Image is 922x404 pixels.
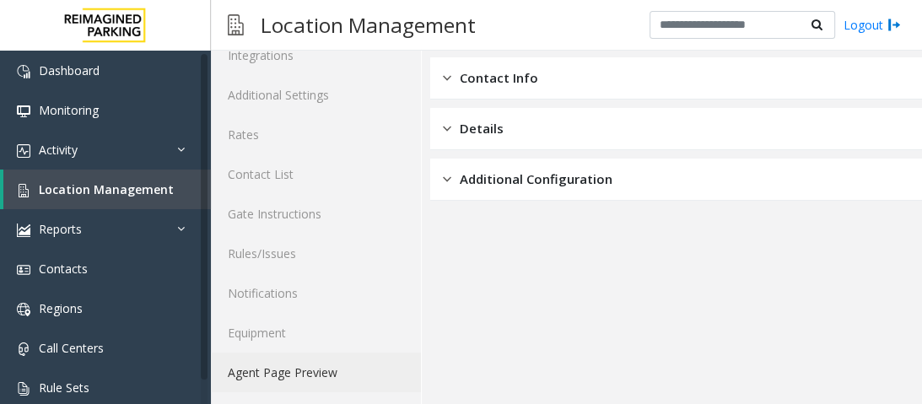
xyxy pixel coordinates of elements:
img: 'icon' [17,382,30,396]
a: Agent Page Preview [211,353,421,392]
img: closed [443,119,451,138]
img: 'icon' [17,65,30,78]
span: Monitoring [39,102,99,118]
a: Logout [844,16,901,34]
span: Location Management [39,181,174,197]
span: Contact Info [460,68,538,88]
img: 'icon' [17,184,30,197]
span: Details [460,119,504,138]
img: 'icon' [17,224,30,237]
span: Reports [39,221,82,237]
img: 'icon' [17,144,30,158]
a: Additional Settings [211,75,421,115]
img: pageIcon [228,4,244,46]
img: closed [443,170,451,189]
img: closed [443,68,451,88]
a: Location Management [3,170,211,209]
img: logout [887,16,901,34]
img: 'icon' [17,303,30,316]
img: 'icon' [17,342,30,356]
span: Additional Configuration [460,170,612,189]
a: Gate Instructions [211,194,421,234]
span: Activity [39,142,78,158]
img: 'icon' [17,263,30,277]
span: Rule Sets [39,380,89,396]
span: Dashboard [39,62,100,78]
span: Call Centers [39,340,104,356]
span: Regions [39,300,83,316]
h3: Location Management [252,4,484,46]
a: Integrations [211,35,421,75]
a: Equipment [211,313,421,353]
img: 'icon' [17,105,30,118]
a: Contact List [211,154,421,194]
a: Rules/Issues [211,234,421,273]
a: Notifications [211,273,421,313]
a: Rates [211,115,421,154]
span: Contacts [39,261,88,277]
